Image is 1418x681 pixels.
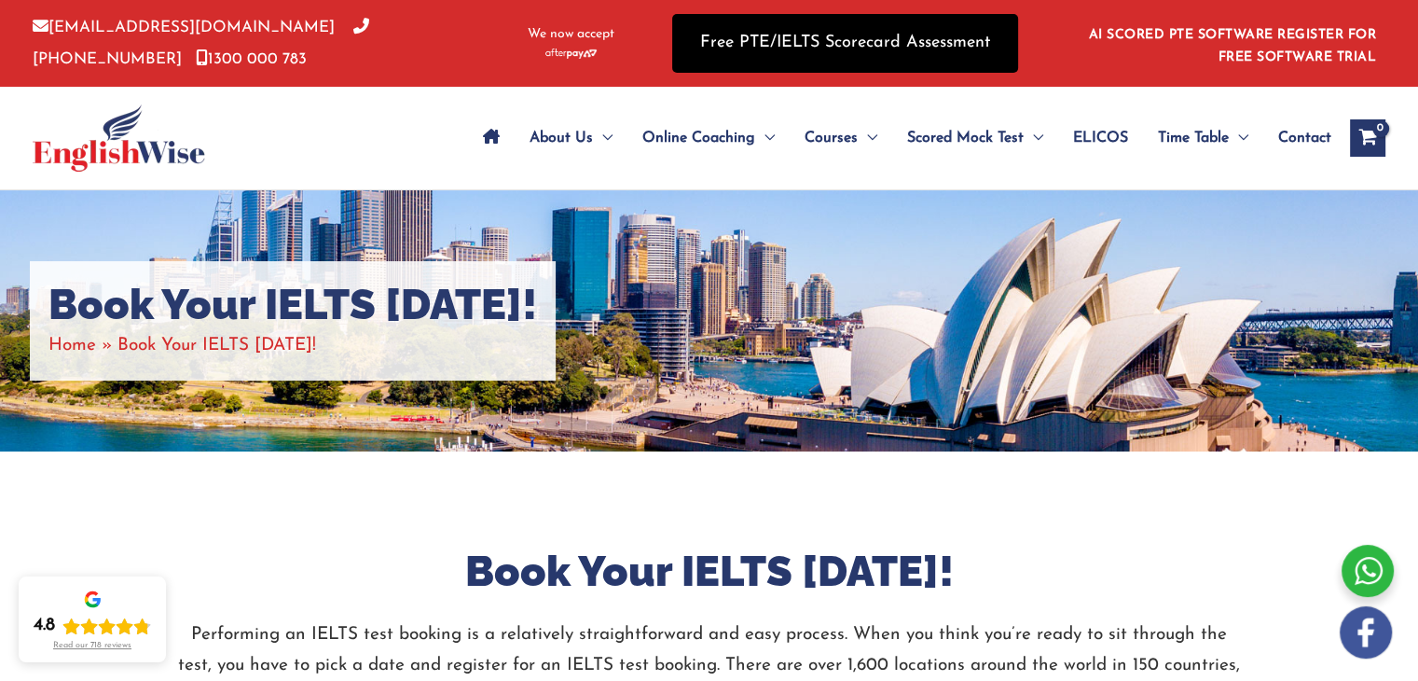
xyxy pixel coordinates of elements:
span: We now accept [528,25,614,44]
span: Menu Toggle [593,105,613,171]
a: ELICOS [1058,105,1143,171]
nav: Site Navigation: Main Menu [468,105,1331,171]
a: AI SCORED PTE SOFTWARE REGISTER FOR FREE SOFTWARE TRIAL [1089,28,1377,64]
nav: Breadcrumbs [48,330,537,361]
a: 1300 000 783 [196,51,307,67]
a: Contact [1263,105,1331,171]
img: white-facebook.png [1340,606,1392,659]
a: View Shopping Cart, empty [1350,119,1385,157]
span: Courses [805,105,858,171]
a: [PHONE_NUMBER] [33,20,369,66]
span: Menu Toggle [858,105,877,171]
span: Contact [1278,105,1331,171]
span: Scored Mock Test [907,105,1024,171]
span: Time Table [1158,105,1229,171]
h1: Book Your IELTS [DATE]! [48,280,537,330]
span: Online Coaching [642,105,755,171]
span: Menu Toggle [755,105,775,171]
div: Read our 718 reviews [53,641,131,651]
span: Book Your IELTS [DATE]! [117,337,316,354]
span: ELICOS [1073,105,1128,171]
div: 4.8 [34,615,55,637]
a: About UsMenu Toggle [515,105,627,171]
a: CoursesMenu Toggle [790,105,892,171]
img: Afterpay-Logo [545,49,597,59]
a: Free PTE/IELTS Scorecard Assessment [672,14,1018,73]
span: Menu Toggle [1024,105,1043,171]
aside: Header Widget 1 [1078,13,1385,74]
a: [EMAIL_ADDRESS][DOMAIN_NAME] [33,20,335,35]
a: Home [48,337,96,354]
a: Scored Mock TestMenu Toggle [892,105,1058,171]
span: About Us [530,105,593,171]
div: Rating: 4.8 out of 5 [34,615,151,637]
h2: Book Your IELTS [DATE]! [178,545,1241,600]
span: Menu Toggle [1229,105,1248,171]
a: Time TableMenu Toggle [1143,105,1263,171]
a: Online CoachingMenu Toggle [627,105,790,171]
img: cropped-ew-logo [33,104,205,172]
